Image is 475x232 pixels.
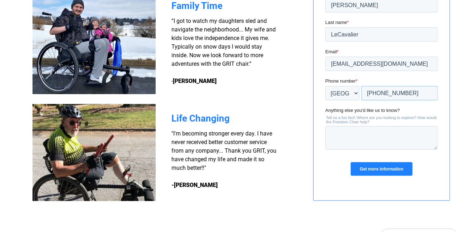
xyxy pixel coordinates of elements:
strong: [PERSON_NAME] [173,78,217,84]
span: Life Changing [171,113,230,124]
span: Family Time [171,0,222,11]
strong: -[PERSON_NAME] [171,182,218,188]
span: "I'm becoming stronger every day. I have never received better customer service from any company.... [171,130,276,171]
span: “I got to watch my daughters sled and navigate the neighborhood... My wife and kids love the inde... [171,18,276,84]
